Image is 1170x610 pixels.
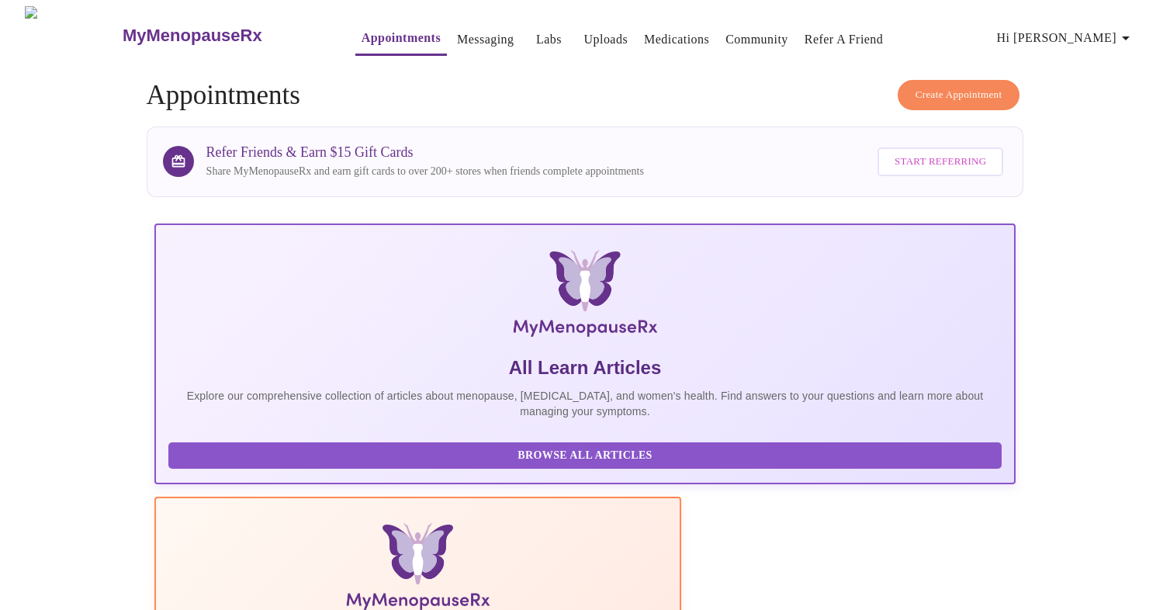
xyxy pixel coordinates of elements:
a: Uploads [584,29,628,50]
a: MyMenopauseRx [120,9,324,63]
img: MyMenopauseRx Logo [297,250,872,343]
p: Share MyMenopauseRx and earn gift cards to over 200+ stores when friends complete appointments [206,164,644,179]
button: Start Referring [877,147,1003,176]
button: Community [719,24,794,55]
h3: Refer Friends & Earn $15 Gift Cards [206,144,644,161]
span: Browse All Articles [184,446,987,466]
button: Labs [524,24,574,55]
button: Browse All Articles [168,442,1002,470]
h5: All Learn Articles [168,355,1002,380]
span: Hi [PERSON_NAME] [997,27,1135,49]
button: Create Appointment [898,80,1020,110]
button: Messaging [451,24,520,55]
button: Uploads [578,24,635,55]
button: Medications [638,24,715,55]
p: Explore our comprehensive collection of articles about menopause, [MEDICAL_DATA], and women's hea... [168,388,1002,419]
a: Browse All Articles [168,448,1006,461]
a: Start Referring [874,140,1007,184]
a: Refer a Friend [805,29,884,50]
button: Refer a Friend [798,24,890,55]
a: Labs [536,29,562,50]
a: Messaging [457,29,514,50]
a: Community [725,29,788,50]
a: Medications [644,29,709,50]
span: Create Appointment [916,86,1002,104]
span: Start Referring [895,153,986,171]
button: Hi [PERSON_NAME] [991,23,1141,54]
h3: MyMenopauseRx [123,26,262,46]
button: Appointments [355,23,447,56]
a: Appointments [362,27,441,49]
img: MyMenopauseRx Logo [25,6,120,64]
h4: Appointments [147,80,1024,111]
